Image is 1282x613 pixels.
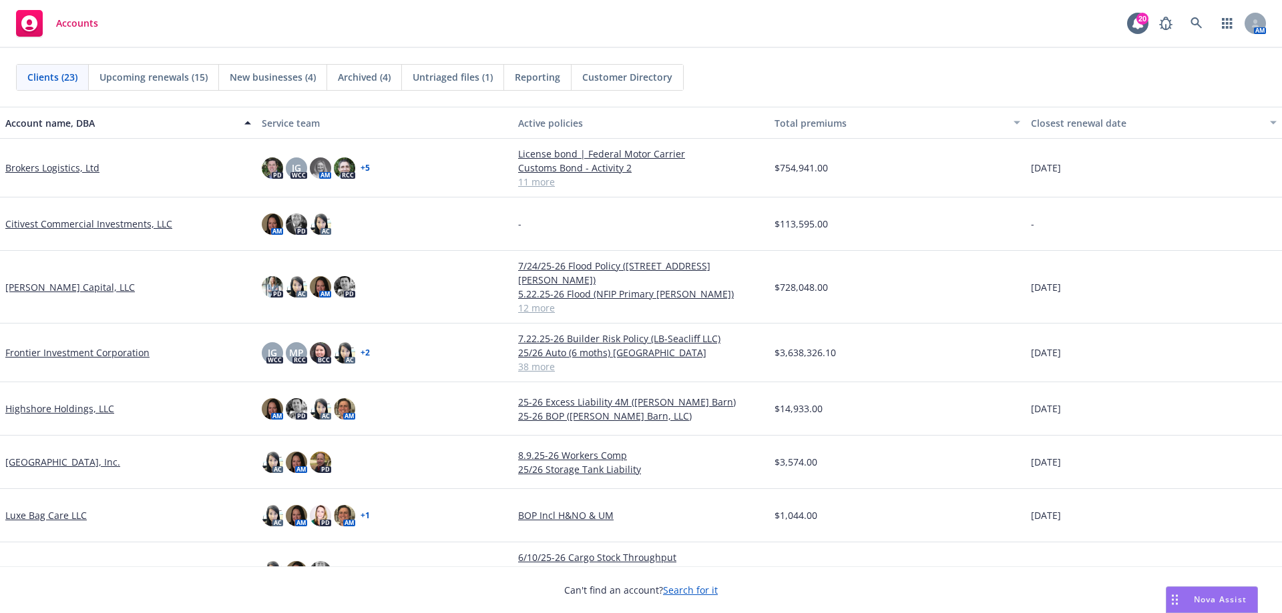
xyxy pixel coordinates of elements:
[518,448,764,462] a: 8.9.25-26 Workers Comp
[286,276,307,297] img: photo
[518,301,764,315] a: 12 more
[230,70,316,84] span: New businesses (4)
[1026,107,1282,139] button: Closest renewal date
[361,164,370,172] a: + 5
[289,346,304,360] span: MP
[1031,116,1262,130] div: Closest renewal date
[518,287,764,301] a: 5.22.25-26 Flood (NFIP Primary [PERSON_NAME])
[27,70,77,84] span: Clients (23)
[5,116,236,130] div: Account name, DBA
[262,213,283,235] img: photo
[286,213,307,235] img: photo
[513,107,769,139] button: Active policies
[518,332,764,346] a: 7.22.25-26 Builder Risk Policy (LB-Seacliff LLC)
[1166,587,1183,612] div: Drag to move
[262,505,283,526] img: photo
[310,213,331,235] img: photo
[5,346,150,360] a: Frontier Investment Corporation
[564,583,718,597] span: Can't find an account?
[338,70,391,84] span: Archived (4)
[361,349,370,357] a: + 2
[518,550,764,564] a: 6/10/25-26 Cargo Stock Throughput
[1194,594,1247,605] span: Nova Assist
[518,360,764,374] a: 38 more
[775,455,817,469] span: $3,574.00
[1031,455,1061,469] span: [DATE]
[292,161,301,175] span: JG
[1166,586,1258,613] button: Nova Assist
[334,276,355,297] img: photo
[262,157,283,179] img: photo
[310,398,331,420] img: photo
[256,107,513,139] button: Service team
[5,455,120,469] a: [GEOGRAPHIC_DATA], Inc.
[1031,161,1061,175] span: [DATE]
[769,107,1026,139] button: Total premiums
[413,70,493,84] span: Untriaged files (1)
[310,276,331,297] img: photo
[775,161,828,175] span: $754,941.00
[518,346,764,360] a: 25/26 Auto (6 moths) [GEOGRAPHIC_DATA]
[1031,508,1061,522] span: [DATE]
[518,564,764,578] a: 5.19.25-26 GL (farm operation)
[262,398,283,420] img: photo
[361,512,370,520] a: + 1
[1031,402,1061,416] span: [DATE]
[1031,217,1034,231] span: -
[518,161,764,175] a: Customs Bond - Activity 2
[262,116,507,130] div: Service team
[286,561,307,582] img: photo
[518,175,764,189] a: 11 more
[5,161,99,175] a: Brokers Logistics, Ltd
[286,452,307,473] img: photo
[334,398,355,420] img: photo
[518,147,764,161] a: License bond | Federal Motor Carrier
[5,564,98,578] a: Marietta Cellars, Inc.
[310,157,331,179] img: photo
[775,116,1006,130] div: Total premiums
[1031,564,1061,578] span: [DATE]
[262,561,283,582] img: photo
[775,564,828,578] span: $143,453.00
[1031,280,1061,294] span: [DATE]
[1214,10,1241,37] a: Switch app
[334,157,355,179] img: photo
[11,5,103,42] a: Accounts
[518,259,764,287] a: 7/24/25-26 Flood Policy ([STREET_ADDRESS][PERSON_NAME])
[1031,346,1061,360] span: [DATE]
[582,70,672,84] span: Customer Directory
[5,280,135,294] a: [PERSON_NAME] Capital, LLC
[775,508,817,522] span: $1,044.00
[518,116,764,130] div: Active policies
[334,342,355,364] img: photo
[262,452,283,473] img: photo
[518,508,764,522] a: BOP Incl H&NO & UM
[5,402,114,416] a: Highshore Holdings, LLC
[268,346,277,360] span: JG
[518,462,764,476] a: 25/26 Storage Tank Liability
[1136,13,1148,25] div: 20
[1183,10,1210,37] a: Search
[1152,10,1179,37] a: Report a Bug
[5,217,172,231] a: Citivest Commercial Investments, LLC
[56,18,98,29] span: Accounts
[286,505,307,526] img: photo
[334,505,355,526] img: photo
[99,70,208,84] span: Upcoming renewals (15)
[5,508,87,522] a: Luxe Bag Care LLC
[775,346,836,360] span: $3,638,326.10
[518,217,521,231] span: -
[262,276,283,297] img: photo
[515,70,560,84] span: Reporting
[310,561,331,582] img: photo
[310,342,331,364] img: photo
[310,452,331,473] img: photo
[518,395,764,409] a: 25-26 Excess Liability 4M ([PERSON_NAME] Barn)
[775,217,828,231] span: $113,595.00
